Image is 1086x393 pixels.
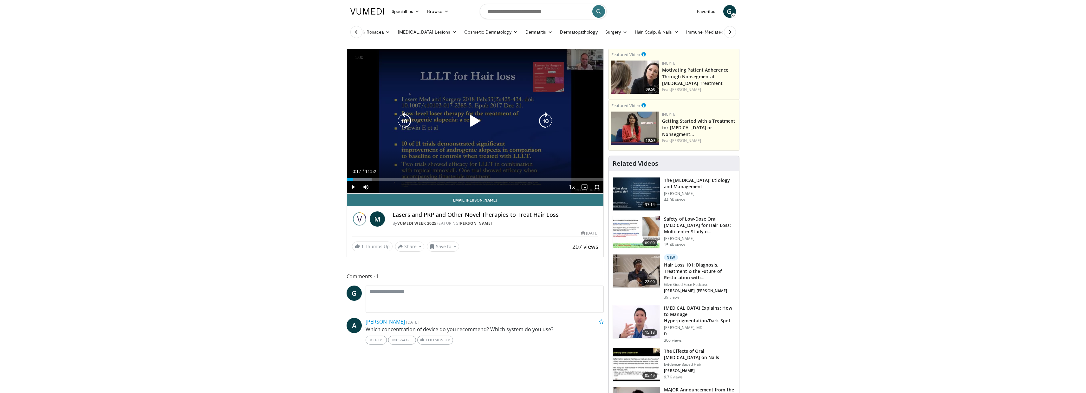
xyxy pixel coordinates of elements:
[347,318,362,333] a: A
[361,243,364,249] span: 1
[682,26,734,38] a: Immune-Mediated
[662,112,675,117] a: Incyte
[693,5,719,18] a: Favorites
[522,26,556,38] a: Dermatitis
[664,295,680,300] p: 39 views
[397,221,437,226] a: Vumedi Week 2025
[363,169,364,174] span: /
[613,254,735,300] a: 22:00 New Hair Loss 101: Diagnosis, Treatment & the Future of Restoration with… Give Good Face Po...
[347,181,360,193] button: Play
[360,181,372,193] button: Mute
[664,254,678,261] p: New
[664,332,735,337] p: D.
[613,216,735,249] a: 09:09 Safety of Low-Dose Oral [MEDICAL_DATA] for Hair Loss: Multicenter Study o… [PERSON_NAME] 15...
[480,4,607,19] input: Search topics, interventions
[427,242,459,252] button: Save to
[662,87,737,93] div: Feat.
[347,26,394,38] a: Acne & Rosacea
[393,221,599,226] div: By FEATURING
[613,216,660,249] img: 83a686ce-4f43-4faf-a3e0-1f3ad054bd57.150x105_q85_crop-smart_upscale.jpg
[631,26,682,38] a: Hair, Scalp, & Nails
[353,169,361,174] span: 0:17
[642,372,658,379] span: 05:49
[417,336,453,345] a: Thumbs Up
[613,254,660,287] img: 823268b6-bc03-4188-ae60-9bdbfe394016.150x105_q85_crop-smart_upscale.jpg
[723,5,736,18] a: G
[366,325,604,333] p: Which concentration of device do you recommend? Which system do you use?
[613,177,735,211] a: 37:14 The [MEDICAL_DATA]: Etiology and Management [PERSON_NAME] 44.9K views
[613,305,735,343] a: 15:18 [MEDICAL_DATA] Explains: How to Manage Hyperpigmentation/Dark Spots o… [PERSON_NAME], MD D....
[611,112,659,145] a: 10:57
[662,138,737,144] div: Feat.
[664,282,735,287] p: Give Good Face Podcast
[664,338,682,343] p: 306 views
[671,87,701,92] a: [PERSON_NAME]
[350,8,384,15] img: VuMedi Logo
[366,318,405,325] a: [PERSON_NAME]
[365,169,376,174] span: 11:52
[581,230,598,236] div: [DATE]
[642,240,658,246] span: 09:09
[664,236,735,241] p: [PERSON_NAME]
[388,5,424,18] a: Specialties
[578,181,591,193] button: Disable picture-in-picture mode
[406,319,419,325] small: [DATE]
[611,61,659,94] img: 39505ded-af48-40a4-bb84-dee7792dcfd5.png.150x105_q85_crop-smart_upscale.jpg
[664,262,735,281] h3: Hair Loss 101: Diagnosis, Treatment & the Future of Restoration with…
[458,221,492,226] a: [PERSON_NAME]
[662,118,735,137] a: Getting Started with a Treatment for [MEDICAL_DATA] or Nonsegment…
[642,279,658,285] span: 22:00
[370,211,385,227] a: M
[613,348,735,382] a: 05:49 The Effects of Oral [MEDICAL_DATA] on Nails Evidence-Based Hair [PERSON_NAME] 9.7K views
[423,5,452,18] a: Browse
[611,61,659,94] a: 09:50
[388,336,416,345] a: Message
[393,211,599,218] h4: Lasers and PRP and Other Novel Therapies to Treat Hair Loss
[664,242,685,248] p: 15.4K views
[611,112,659,145] img: e02a99de-beb8-4d69-a8cb-018b1ffb8f0c.png.150x105_q85_crop-smart_upscale.jpg
[366,336,387,345] a: Reply
[613,177,660,210] img: c5af237d-e68a-4dd3-8521-77b3daf9ece4.150x105_q85_crop-smart_upscale.jpg
[565,181,578,193] button: Playback Rate
[347,286,362,301] a: G
[394,26,461,38] a: [MEDICAL_DATA] Lesions
[664,177,735,190] h3: The [MEDICAL_DATA]: Etiology and Management
[347,178,604,181] div: Progress Bar
[664,216,735,235] h3: Safety of Low-Dose Oral [MEDICAL_DATA] for Hair Loss: Multicenter Study o…
[460,26,521,38] a: Cosmetic Dermatology
[602,26,631,38] a: Surgery
[642,202,658,208] span: 37:14
[611,52,640,57] small: Featured Video
[664,288,735,293] p: [PERSON_NAME], [PERSON_NAME]
[591,181,603,193] button: Fullscreen
[613,160,658,167] h4: Related Videos
[611,103,640,108] small: Featured Video
[664,362,735,367] p: Evidence-Based Hair
[347,272,604,280] span: Comments 1
[664,325,735,330] p: [PERSON_NAME], MD
[572,243,598,250] span: 207 views
[644,138,657,143] span: 10:57
[613,305,660,338] img: e1503c37-a13a-4aad-9ea8-1e9b5ff728e6.150x105_q85_crop-smart_upscale.jpg
[664,191,735,196] p: [PERSON_NAME]
[664,305,735,324] h3: [MEDICAL_DATA] Explains: How to Manage Hyperpigmentation/Dark Spots o…
[671,138,701,143] a: [PERSON_NAME]
[347,194,604,206] a: Email [PERSON_NAME]
[352,211,367,227] img: Vumedi Week 2025
[662,61,675,66] a: Incyte
[644,87,657,92] span: 09:50
[664,197,685,203] p: 44.9K views
[664,375,683,380] p: 9.7K views
[662,67,728,86] a: Motivating Patient Adherence Through Nonsegmental [MEDICAL_DATA] Treatment
[664,348,735,361] h3: The Effects of Oral [MEDICAL_DATA] on Nails
[613,348,660,381] img: 55e8f689-9f13-4156-9bbf-8a5cd52332a5.150x105_q85_crop-smart_upscale.jpg
[556,26,601,38] a: Dermatopathology
[347,49,604,194] video-js: Video Player
[642,329,658,336] span: 15:18
[352,242,393,251] a: 1 Thumbs Up
[395,242,425,252] button: Share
